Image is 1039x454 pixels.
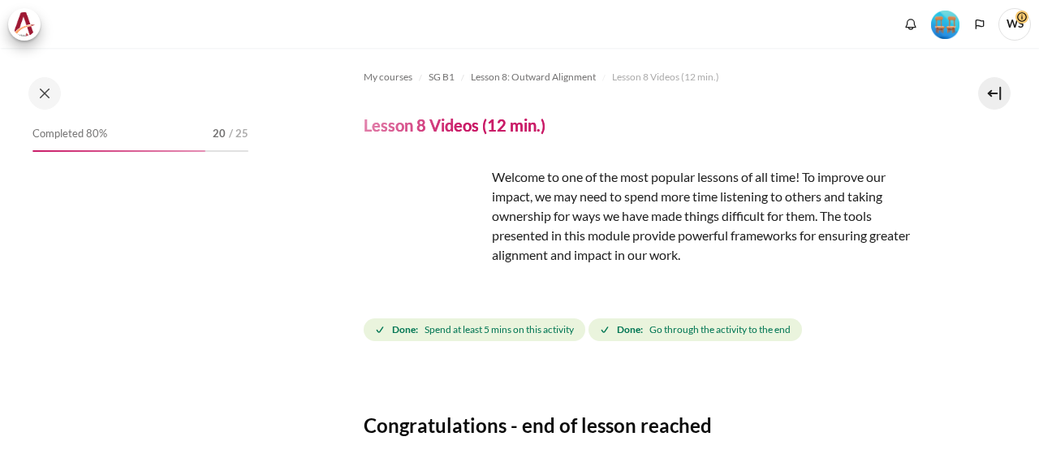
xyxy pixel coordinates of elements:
[364,315,805,344] div: Completion requirements for Lesson 8 Videos (12 min.)
[392,322,418,337] strong: Done:
[8,8,49,41] a: Architeck Architeck
[364,115,545,136] h4: Lesson 8 Videos (12 min.)
[931,9,959,39] div: Level #4
[471,70,596,84] span: Lesson 8: Outward Alignment
[612,70,719,84] span: Lesson 8 Videos (12 min.)
[998,8,1031,41] span: WS
[364,70,412,84] span: My courses
[32,126,107,142] span: Completed 80%
[998,8,1031,41] a: User menu
[13,12,36,37] img: Architeck
[899,12,923,37] div: Show notification window with no new notifications
[471,67,596,87] a: Lesson 8: Outward Alignment
[229,126,248,142] span: / 25
[617,322,643,337] strong: Done:
[429,70,455,84] span: SG B1
[364,167,485,289] img: dfg
[931,11,959,39] img: Level #4
[612,67,719,87] a: Lesson 8 Videos (12 min.)
[364,67,412,87] a: My courses
[649,322,791,337] span: Go through the activity to the end
[968,12,992,37] button: Languages
[213,126,226,142] span: 20
[429,67,455,87] a: SG B1
[925,9,966,39] a: Level #4
[364,167,924,265] p: Welcome to one of the most popular lessons of all time! To improve our impact, we may need to spe...
[364,413,924,438] h3: Congratulations - end of lesson reached
[364,64,924,90] nav: Navigation bar
[32,150,205,152] div: 80%
[425,322,574,337] span: Spend at least 5 mins on this activity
